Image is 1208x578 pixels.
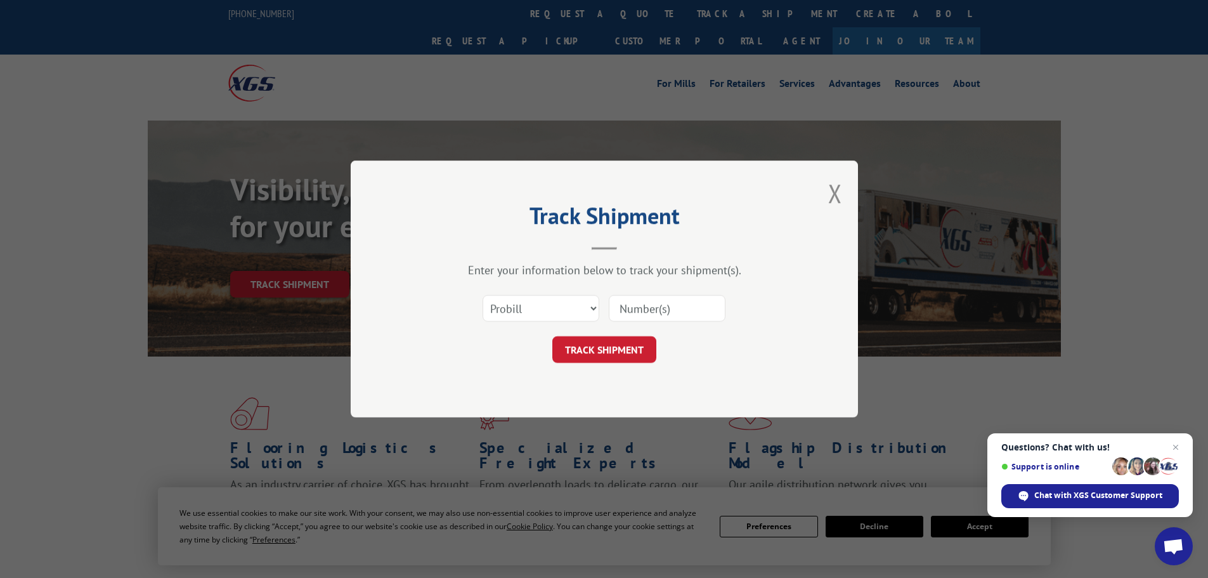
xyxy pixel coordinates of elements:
[1001,462,1108,471] span: Support is online
[609,295,725,322] input: Number(s)
[1001,442,1179,452] span: Questions? Chat with us!
[1155,527,1193,565] div: Open chat
[552,336,656,363] button: TRACK SHIPMENT
[1001,484,1179,508] div: Chat with XGS Customer Support
[828,176,842,210] button: Close modal
[1034,490,1162,501] span: Chat with XGS Customer Support
[1168,440,1183,455] span: Close chat
[414,263,795,277] div: Enter your information below to track your shipment(s).
[414,207,795,231] h2: Track Shipment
